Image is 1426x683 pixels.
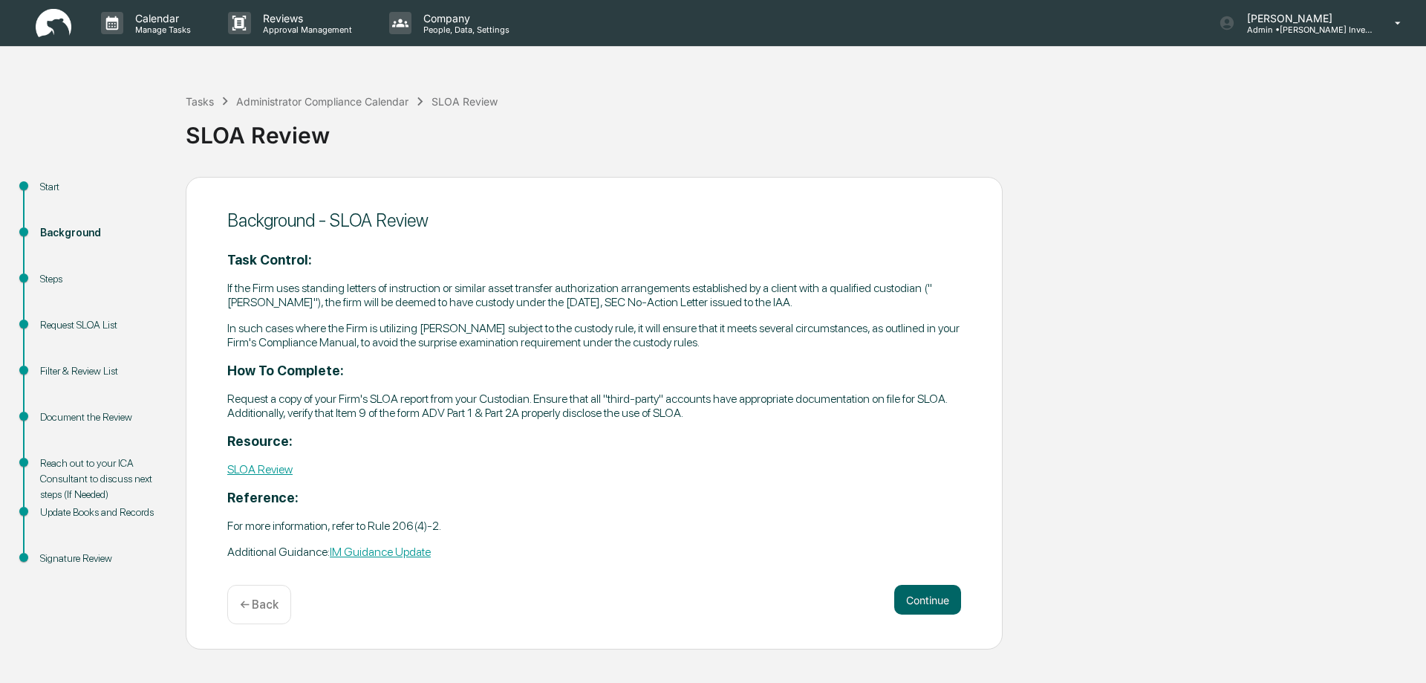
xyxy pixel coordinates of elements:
p: Manage Tasks [123,25,198,35]
div: Update Books and Records [40,505,162,520]
strong: Resource: [227,433,293,449]
div: Tasks [186,95,214,108]
a: SLOA Review [227,462,293,476]
div: Request SLOA List [40,317,162,333]
p: Calendar [123,12,198,25]
img: logo [36,9,71,38]
p: People, Data, Settings [411,25,517,35]
p: If the Firm uses standing letters of instruction or similar asset transfer authorization arrangem... [227,281,961,309]
a: IM Guidance Update [330,545,431,559]
p: Company [411,12,517,25]
p: In such cases where the Firm is utilizing [PERSON_NAME] subject to the custody rule, it will ensu... [227,321,961,349]
div: Administrator Compliance Calendar [236,95,408,108]
div: Reach out to your ICA Consultant to discuss next steps (If Needed) [40,456,162,502]
div: Start [40,179,162,195]
p: For more information, refer to Rule 206(4)-2. [227,519,961,533]
div: Background - SLOA Review [227,210,961,231]
p: Reviews [251,12,359,25]
div: Signature Review [40,551,162,566]
strong: Task Control: [227,252,312,268]
div: Steps [40,271,162,287]
p: [PERSON_NAME] [1235,12,1373,25]
button: Continue [894,585,961,615]
p: ← Back [240,598,279,612]
strong: How To Complete: [227,363,344,378]
p: Admin • [PERSON_NAME] Investments, LLC [1235,25,1373,35]
div: SLOA Review [186,110,1419,149]
div: Document the Review [40,410,162,425]
strong: Reference: [227,490,299,505]
div: Background [40,225,162,241]
p: Approval Management [251,25,359,35]
div: SLOA Review [432,95,498,108]
p: Additional Guidance: [227,545,961,559]
div: Filter & Review List [40,363,162,379]
p: Request a copy of your Firm's SLOA report from your Custodian. Ensure that all "third-party" acco... [227,392,961,420]
iframe: Open customer support [1378,634,1419,674]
